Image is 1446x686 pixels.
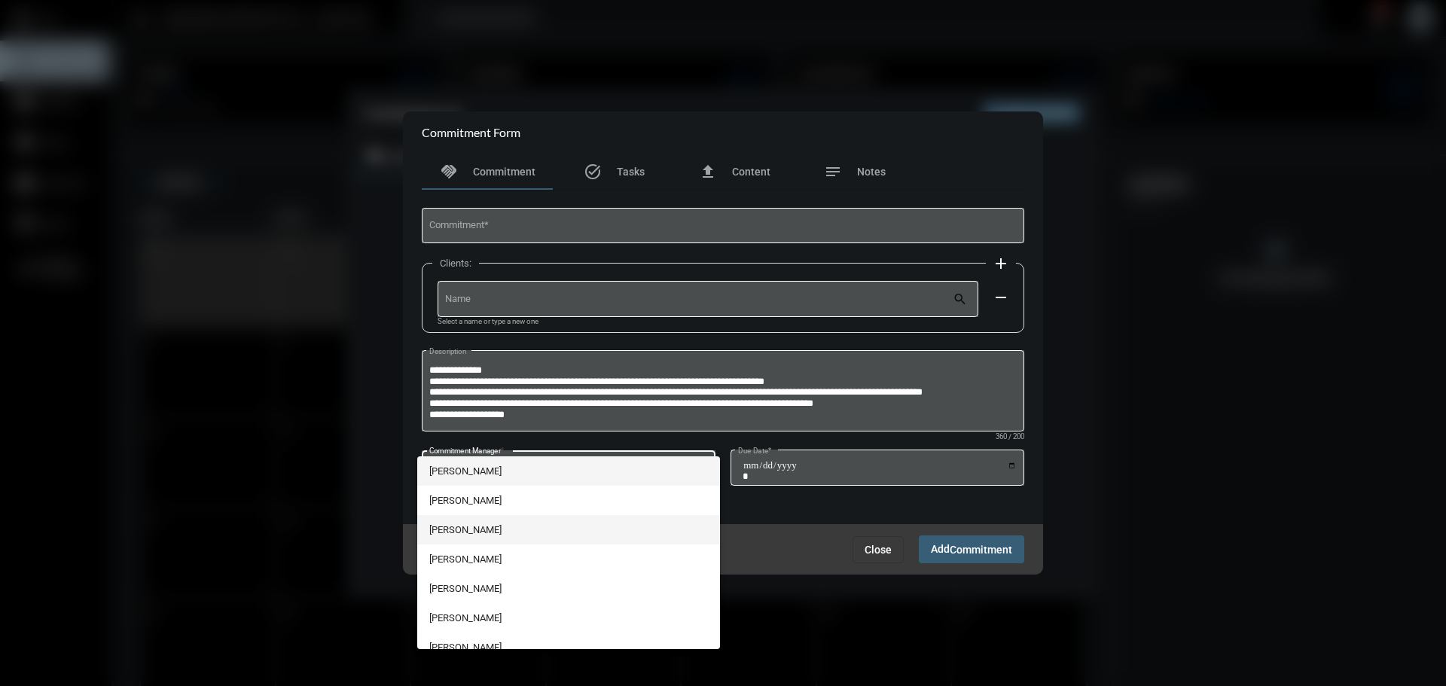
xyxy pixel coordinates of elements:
span: [PERSON_NAME] [429,603,709,633]
span: [PERSON_NAME] [429,486,709,515]
span: [PERSON_NAME] [429,456,709,486]
span: [PERSON_NAME] [429,574,709,603]
span: [PERSON_NAME] [429,515,709,544]
span: [PERSON_NAME] [429,633,709,662]
span: [PERSON_NAME] [429,544,709,574]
